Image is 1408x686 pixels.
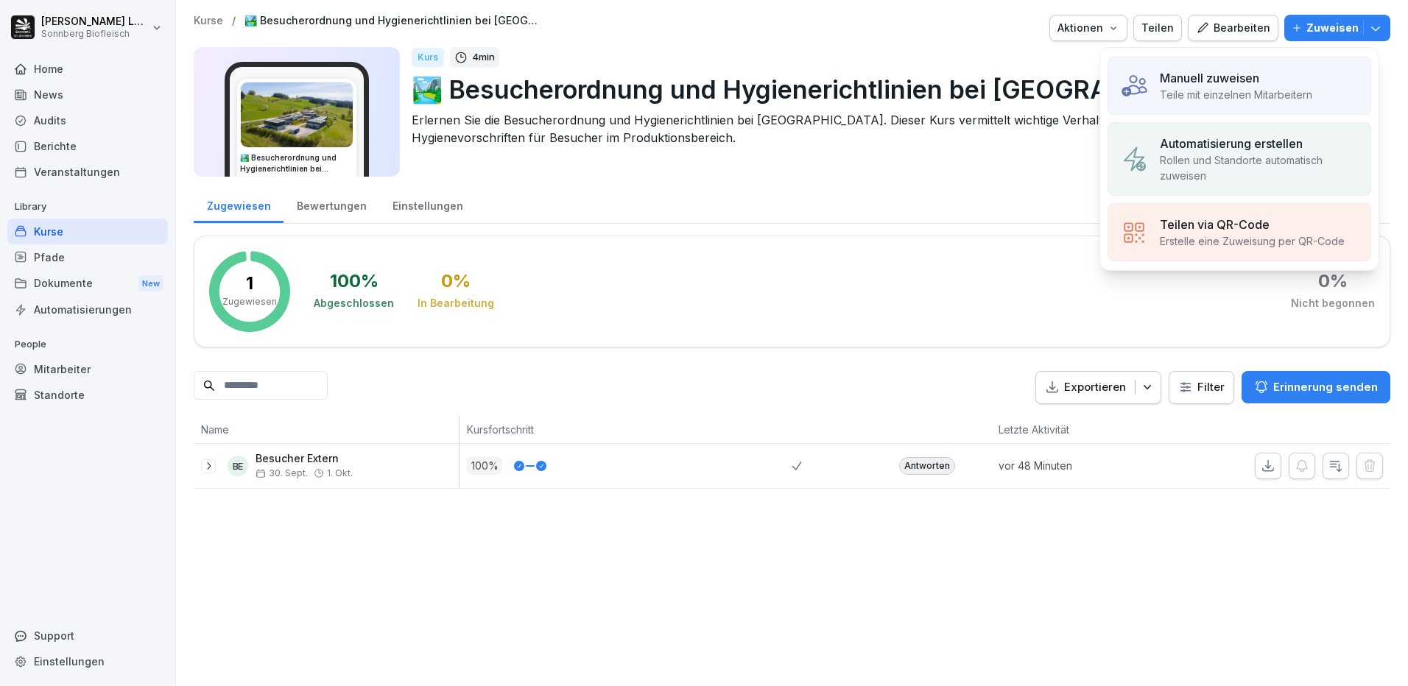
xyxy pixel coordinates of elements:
[7,623,168,648] div: Support
[1318,272,1348,290] div: 0 %
[1291,296,1375,311] div: Nicht begonnen
[194,185,284,223] a: Zugewiesen
[7,297,168,322] a: Automatisierungen
[999,422,1150,437] p: Letzte Aktivität
[7,133,168,159] a: Berichte
[1160,216,1270,233] p: Teilen via QR-Code
[1242,371,1390,403] button: Erinnerung senden
[899,457,955,475] div: Antworten
[1273,379,1378,395] p: Erinnerung senden
[1306,20,1359,36] p: Zuweisen
[1160,69,1259,87] p: Manuell zuweisen
[256,468,308,478] span: 30. Sept.
[327,468,353,478] span: 1. Okt.
[1120,72,1148,100] img: assign_manual.svg
[472,50,495,65] p: 4 min
[241,82,353,147] img: roi77fylcwzaflh0hwjmpm1w.png
[7,333,168,356] p: People
[232,15,236,27] p: /
[246,275,253,292] p: 1
[7,382,168,408] a: Standorte
[418,296,494,311] div: In Bearbeitung
[228,456,248,476] div: BE
[7,159,168,185] a: Veranstaltungen
[1169,372,1233,403] button: Filter
[7,219,168,244] a: Kurse
[256,453,353,465] p: Besucher Extern
[194,15,223,27] a: Kurse
[1160,233,1345,249] p: Erstelle eine Zuweisung per QR-Code
[1178,380,1225,395] div: Filter
[240,152,353,174] h3: 🏞️ Besucherordnung und Hygienerichtlinien bei [GEOGRAPHIC_DATA]
[412,71,1379,108] p: 🏞️ Besucherordnung und Hygienerichtlinien bei [GEOGRAPHIC_DATA]
[1160,87,1312,102] p: Teile mit einzelnen Mitarbeitern
[412,48,444,67] div: Kurs
[284,185,379,223] a: Bewertungen
[1284,15,1390,41] button: Zuweisen
[41,29,149,39] p: Sonnberg Biofleisch
[1049,15,1127,41] button: Aktionen
[222,295,277,308] p: Zugewiesen
[467,422,784,437] p: Kursfortschritt
[1160,152,1359,183] p: Rollen und Standorte automatisch zuweisen
[1057,20,1119,36] div: Aktionen
[1133,15,1182,41] button: Teilen
[244,15,539,27] a: 🏞️ Besucherordnung und Hygienerichtlinien bei [GEOGRAPHIC_DATA]
[1141,20,1174,36] div: Teilen
[999,458,1158,473] p: vor 48 Minuten
[1160,135,1303,152] p: Automatisierung erstellen
[1196,20,1270,36] div: Bearbeiten
[441,272,471,290] div: 0 %
[41,15,149,28] p: [PERSON_NAME] Lumetsberger
[7,270,168,297] a: DokumenteNew
[7,195,168,219] p: Library
[1035,371,1161,404] button: Exportieren
[7,356,168,382] a: Mitarbeiter
[330,272,379,290] div: 100 %
[1120,145,1148,173] img: assign_automation.svg
[201,422,451,437] p: Name
[138,275,163,292] div: New
[467,456,502,475] p: 100 %
[7,56,168,82] a: Home
[7,648,168,674] a: Einstellungen
[412,111,1379,146] p: Erlernen Sie die Besucherordnung und Hygienerichtlinien bei [GEOGRAPHIC_DATA]. Dieser Kurs vermit...
[7,244,168,270] a: Pfade
[1064,379,1126,396] p: Exportieren
[379,185,476,223] a: Einstellungen
[1188,15,1278,41] button: Bearbeiten
[1120,219,1148,247] img: assign_qrCode.svg
[7,82,168,107] a: News
[7,270,168,297] div: Dokumente
[314,296,394,311] div: Abgeschlossen
[7,107,168,133] a: Audits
